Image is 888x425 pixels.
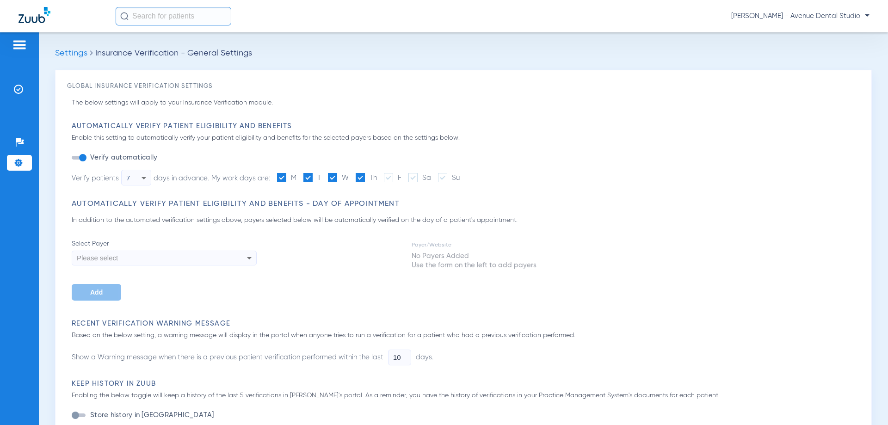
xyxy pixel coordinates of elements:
[72,133,860,143] p: Enable this setting to automatically verify your patient eligibility and benefits for the selecte...
[384,173,401,183] label: F
[72,379,860,388] h3: Keep History in Zuub
[303,173,321,183] label: T
[72,391,860,400] p: Enabling the below toggle will keep a history of the last 5 verifications in [PERSON_NAME]'s port...
[72,122,860,131] h3: Automatically Verify Patient Eligibility and Benefits
[328,173,349,183] label: W
[72,284,121,301] button: Add
[12,39,27,50] img: hamburger-icon
[95,49,252,57] span: Insurance Verification - General Settings
[67,82,860,91] h3: Global Insurance Verification Settings
[90,289,103,296] span: Add
[88,153,157,162] label: Verify automatically
[72,216,860,225] p: In addition to the automated verification settings above, payers selected below will be automatic...
[126,174,130,182] span: 7
[411,251,537,271] td: No Payers Added Use the form on the left to add payers
[72,199,860,209] h3: Automatically Verify Patient Eligibility and Benefits - Day of Appointment
[120,12,129,20] img: Search Icon
[356,173,377,183] label: Th
[72,319,860,328] h3: Recent Verification Warning Message
[55,49,87,57] span: Settings
[116,7,231,25] input: Search for patients
[18,7,50,23] img: Zuub Logo
[72,350,433,365] li: Show a Warning message when there is a previous patient verification performed within the last days.
[408,173,431,183] label: Sa
[211,175,270,182] span: My work days are:
[77,254,118,262] span: Please select
[72,239,257,248] span: Select Payer
[72,170,209,185] div: Verify patients days in advance.
[72,331,860,340] p: Based on the below setting, a warning message will display in the portal when anyone tries to run...
[72,98,860,108] p: The below settings will apply to your Insurance Verification module.
[731,12,869,21] span: [PERSON_NAME] - Avenue Dental Studio
[438,173,460,183] label: Su
[88,411,214,420] label: Store history in [GEOGRAPHIC_DATA]
[411,240,537,250] td: Payer/Website
[277,173,296,183] label: M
